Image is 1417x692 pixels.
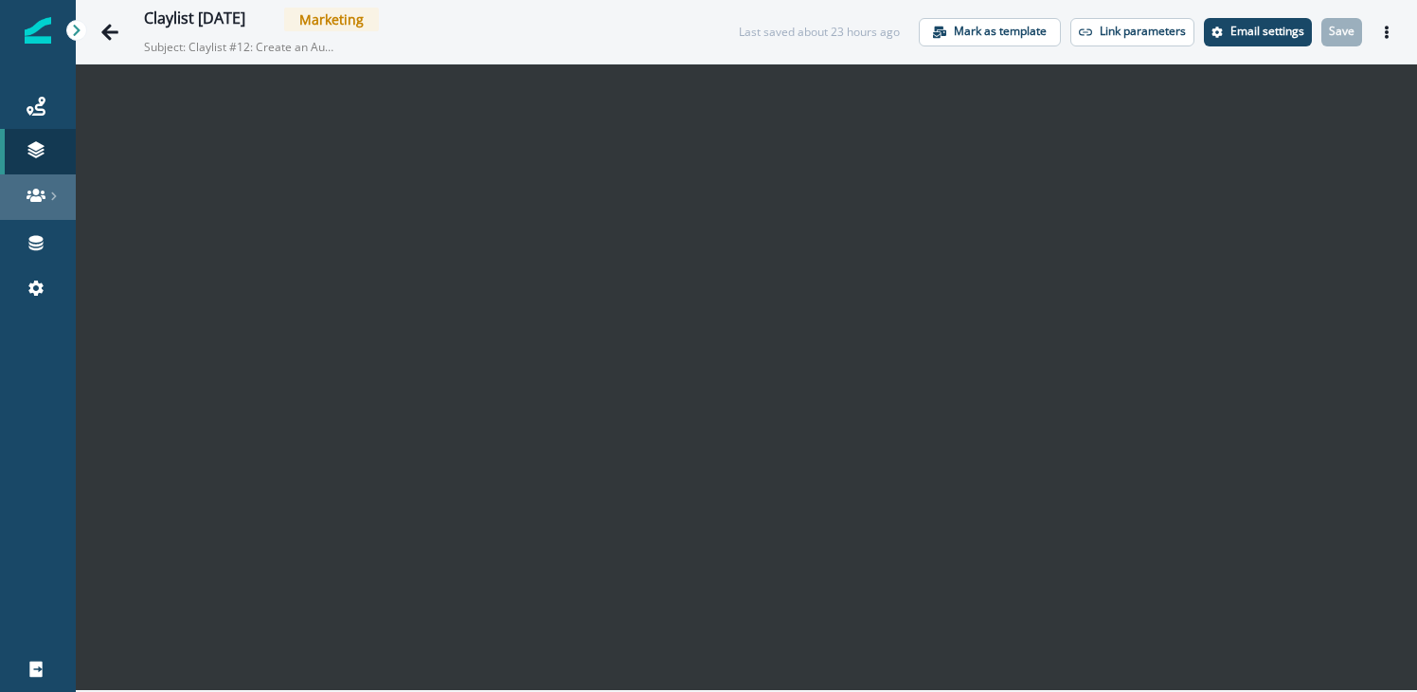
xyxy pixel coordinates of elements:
[1204,18,1312,46] button: Settings
[919,18,1061,46] button: Mark as template
[144,31,333,56] p: Subject: Claylist #12: Create an Automated Competitor Intelligence Digest
[1070,18,1194,46] button: Link parameters
[1321,18,1362,46] button: Save
[1230,25,1304,38] p: Email settings
[739,24,900,41] div: Last saved about 23 hours ago
[25,17,51,44] img: Inflection
[1329,25,1354,38] p: Save
[91,13,129,51] button: Go back
[144,9,245,30] div: Claylist [DATE]
[284,8,379,31] span: Marketing
[1100,25,1186,38] p: Link parameters
[954,25,1047,38] p: Mark as template
[1372,18,1402,46] button: Actions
